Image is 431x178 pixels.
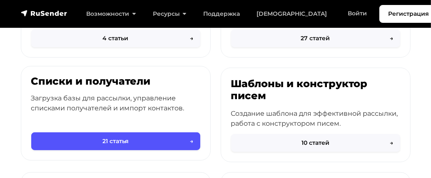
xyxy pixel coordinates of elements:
[21,9,67,17] img: RuSender
[195,5,248,22] a: Поддержка
[248,5,335,22] a: [DEMOGRAPHIC_DATA]
[231,29,400,47] button: 27 статей→
[390,139,394,147] span: →
[21,66,211,161] a: Списки и получатели Загрузка базы для рассылки, управление списками получателей и импорт контакто...
[190,34,194,43] span: →
[31,93,200,113] p: Загрузка базы для рассылки, управление списками получателей и импорт контактов.
[31,29,200,47] button: 4 статьи→
[231,78,400,102] h3: Шаблоны и конструктор писем
[390,34,394,43] span: →
[78,5,144,22] a: Возможности
[339,5,375,22] a: Войти
[231,134,400,152] button: 10 статей→
[144,5,195,22] a: Ресурсы
[31,132,200,150] button: 21 статья→
[231,109,400,129] p: Создание шаблона для эффективной рассылки, работа с конструктором писем.
[31,76,200,88] h3: Списки и получатели
[221,68,411,162] a: Шаблоны и конструктор писем Создание шаблона для эффективной рассылки, работа с конструктором пис...
[190,137,194,146] span: →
